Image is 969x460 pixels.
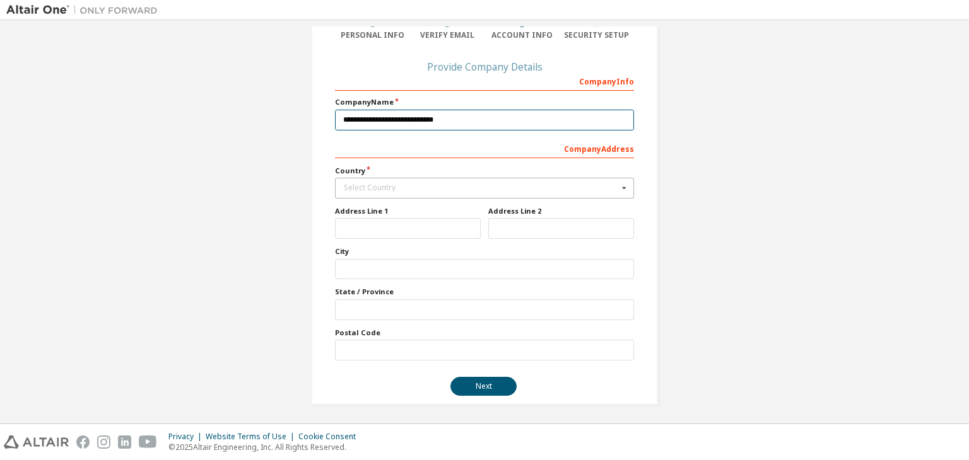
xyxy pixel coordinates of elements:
[335,328,634,338] label: Postal Code
[76,435,90,449] img: facebook.svg
[118,435,131,449] img: linkedin.svg
[335,166,634,176] label: Country
[335,63,634,71] div: Provide Company Details
[335,97,634,107] label: Company Name
[410,30,485,40] div: Verify Email
[335,138,634,158] div: Company Address
[168,442,363,452] p: © 2025 Altair Engineering, Inc. All Rights Reserved.
[4,435,69,449] img: altair_logo.svg
[335,206,481,216] label: Address Line 1
[484,30,560,40] div: Account Info
[335,246,634,256] label: City
[139,435,157,449] img: youtube.svg
[335,30,410,40] div: Personal Info
[6,4,164,16] img: Altair One
[97,435,110,449] img: instagram.svg
[560,30,635,40] div: Security Setup
[206,432,298,442] div: Website Terms of Use
[344,184,618,192] div: Select Country
[335,71,634,91] div: Company Info
[168,432,206,442] div: Privacy
[450,377,517,396] button: Next
[298,432,363,442] div: Cookie Consent
[335,287,634,297] label: State / Province
[488,206,634,216] label: Address Line 2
